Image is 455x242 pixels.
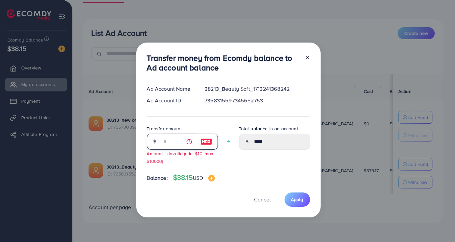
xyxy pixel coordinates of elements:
img: image [208,175,215,181]
button: Apply [285,192,310,207]
img: image [200,138,212,146]
label: Total balance in ad account [239,125,298,132]
span: Cancel [254,196,271,203]
span: Apply [291,196,303,203]
label: Transfer amount [147,125,182,132]
button: Cancel [246,192,279,207]
small: Amount is invalid (min: $10, max: $10000) [147,150,215,164]
iframe: Chat [427,212,450,237]
div: 7358315597345652753 [199,97,315,104]
h3: Transfer money from Ecomdy balance to Ad account balance [147,53,299,72]
div: Ad Account Name [142,85,200,93]
div: 38213_Beauty Soft_1713241368242 [199,85,315,93]
h4: $38.15 [173,174,215,182]
div: Ad Account ID [142,97,200,104]
span: USD [193,174,203,181]
span: Balance: [147,174,168,182]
